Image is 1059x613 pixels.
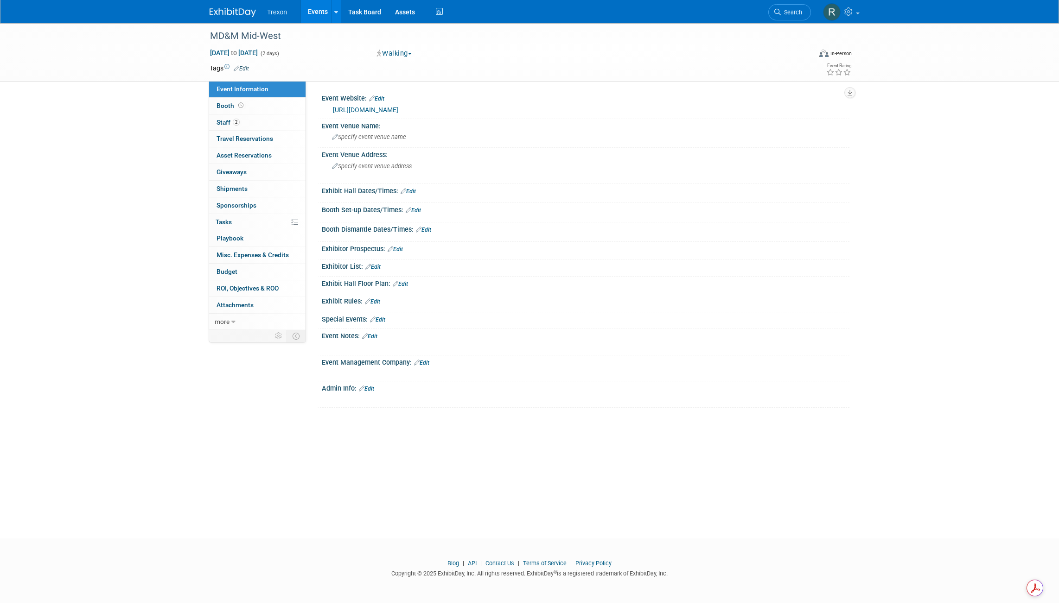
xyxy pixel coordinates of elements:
a: API [468,560,477,567]
span: Misc. Expenses & Credits [217,251,289,259]
div: Event Management Company: [322,355,849,367]
img: Ryan Flores [823,3,841,21]
div: Exhibit Rules: [322,294,849,306]
a: Playbook [209,230,306,246]
div: Event Website: [322,91,849,103]
a: Terms of Service [523,560,567,567]
a: [URL][DOMAIN_NAME] [333,106,398,114]
div: Exhibitor Prospectus: [322,242,849,254]
span: 2 [233,119,240,126]
a: Shipments [209,181,306,197]
span: to [230,49,238,57]
a: Privacy Policy [575,560,612,567]
a: Edit [370,316,385,323]
span: Booth [217,102,245,109]
div: Exhibit Hall Floor Plan: [322,277,849,289]
span: Event Information [217,85,268,93]
a: Edit [365,298,380,305]
a: Edit [401,188,416,195]
div: Booth Dismantle Dates/Times: [322,222,849,234]
a: Travel Reservations [209,131,306,147]
span: | [460,560,466,567]
a: Giveaways [209,164,306,180]
span: Staff [217,119,240,126]
a: Booth [209,98,306,114]
div: Special Events: [322,312,849,324]
span: Budget [217,268,237,275]
span: Tasks [216,218,232,226]
div: Exhibitor List: [322,259,849,272]
a: Edit [416,227,431,233]
span: Giveaways [217,168,247,176]
div: MD&M Mid-West [207,28,797,44]
span: Specify event venue address [332,163,412,170]
a: Staff2 [209,114,306,131]
a: Tasks [209,214,306,230]
a: Asset Reservations [209,147,306,164]
span: Sponsorships [217,202,256,209]
div: Admin Info: [322,381,849,393]
span: ROI, Objectives & ROO [217,284,279,292]
div: Event Rating [826,63,851,68]
a: Blog [447,560,459,567]
td: Toggle Event Tabs [287,330,306,342]
a: ROI, Objectives & ROO [209,280,306,297]
span: | [478,560,484,567]
span: Trexon [267,8,287,16]
sup: ® [554,569,557,575]
span: Shipments [217,185,248,192]
div: Exhibit Hall Dates/Times: [322,184,849,196]
div: Booth Set-up Dates/Times: [322,203,849,215]
a: Edit [388,246,403,253]
div: Event Notes: [322,329,849,341]
span: more [215,318,230,325]
span: [DATE] [DATE] [210,49,258,57]
div: Event Venue Name: [322,119,849,131]
a: Sponsorships [209,197,306,214]
span: (2 days) [260,51,279,57]
a: Edit [362,333,377,340]
a: Contact Us [485,560,514,567]
span: | [568,560,574,567]
span: | [516,560,522,567]
span: Specify event venue name [332,133,406,140]
a: Budget [209,264,306,280]
a: Search [768,4,811,20]
td: Personalize Event Tab Strip [271,330,287,342]
td: Tags [210,63,249,73]
div: In-Person [830,50,852,57]
a: Edit [365,264,381,270]
span: Playbook [217,234,243,242]
span: Booth not reserved yet [236,102,245,109]
a: Misc. Expenses & Credits [209,247,306,263]
span: Asset Reservations [217,152,272,159]
div: Event Format [756,48,852,62]
a: more [209,314,306,330]
span: Search [781,9,802,16]
a: Edit [369,95,384,102]
span: Travel Reservations [217,135,273,142]
img: ExhibitDay [210,8,256,17]
a: Attachments [209,297,306,313]
img: Format-Inperson.png [819,50,829,57]
div: Event Venue Address: [322,148,849,159]
span: Attachments [217,301,254,309]
a: Event Information [209,81,306,97]
button: Walking [374,49,415,58]
a: Edit [234,65,249,72]
a: Edit [393,281,408,287]
a: Edit [414,360,429,366]
a: Edit [406,207,421,214]
a: Edit [359,385,374,392]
